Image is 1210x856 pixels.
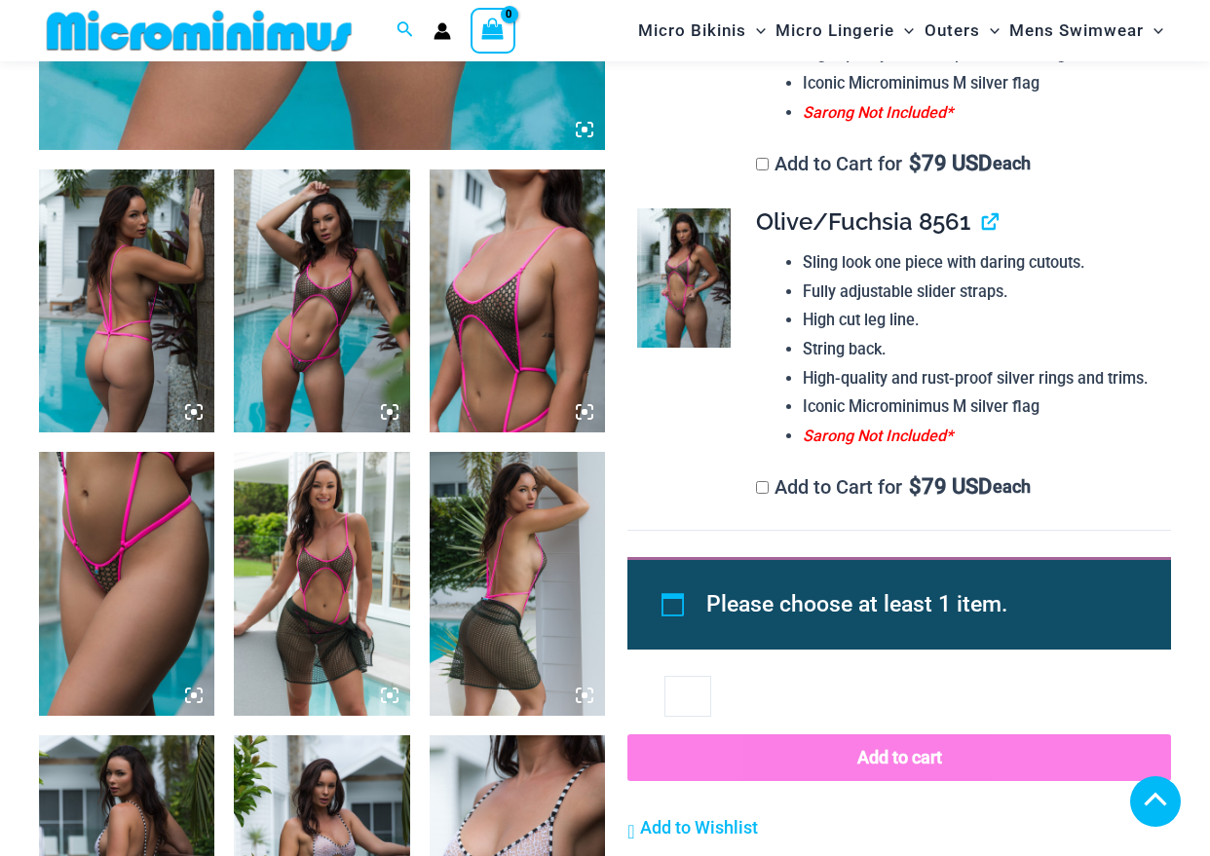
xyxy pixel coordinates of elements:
li: Please choose at least 1 item. [706,582,1126,627]
a: View Shopping Cart, empty [471,8,515,53]
span: Sarong Not Included* [803,427,953,445]
span: Olive/Fuchsia 8561 [756,207,970,236]
li: Iconic Microminimus M silver flag [803,392,1154,422]
span: Outers [925,6,980,56]
li: High-quality and rust-proof silver rings and trims. [803,364,1154,393]
a: OutersMenu ToggleMenu Toggle [920,6,1004,56]
span: Micro Lingerie [775,6,894,56]
span: each [993,477,1031,497]
span: Menu Toggle [980,6,1000,56]
a: Add to Wishlist [627,813,757,842]
li: Sling look one piece with daring cutouts. [803,248,1154,278]
img: Inferno Mesh Olive Fuchsia 8561 One Piece [637,208,730,348]
img: Inferno Mesh Olive Fuchsia 8561 One Piece [234,169,409,432]
span: 79 USD [909,477,992,497]
img: MM SHOP LOGO FLAT [39,9,359,53]
img: Inferno Mesh Olive Fuchsia 8561 One Piece St Martin Khaki 5996 Sarong [234,452,409,715]
span: Add to Wishlist [640,817,758,837]
a: Micro BikinisMenu ToggleMenu Toggle [633,6,771,56]
label: Add to Cart for [756,475,1032,499]
button: Add to cart [627,734,1171,781]
a: Micro LingerieMenu ToggleMenu Toggle [771,6,919,56]
span: each [993,154,1031,173]
input: Product quantity [664,676,710,717]
li: High cut leg line. [803,306,1154,335]
input: Add to Cart for$79 USD each [756,481,769,494]
span: Mens Swimwear [1009,6,1144,56]
li: Iconic Microminimus M silver flag [803,69,1154,98]
nav: Site Navigation [630,3,1171,58]
a: Search icon link [397,19,414,43]
label: Add to Cart for [756,152,1032,175]
img: Inferno Mesh Olive Fuchsia 8561 One Piece [430,169,605,432]
li: String back. [803,335,1154,364]
li: Fully adjustable slider straps. [803,278,1154,307]
img: Inferno Mesh Olive Fuchsia 8561 One Piece [39,169,214,432]
span: 79 USD [909,154,992,173]
span: Menu Toggle [746,6,766,56]
span: $ [909,474,922,499]
span: Menu Toggle [1144,6,1163,56]
input: Add to Cart for$79 USD each [756,158,769,170]
a: Account icon link [434,22,451,40]
img: Inferno Mesh Olive Fuchsia 8561 One Piece [39,452,214,715]
span: Menu Toggle [894,6,914,56]
span: Sarong Not Included* [803,103,953,122]
span: Micro Bikinis [638,6,746,56]
img: Inferno Mesh Olive Fuchsia 8561 One Piece St Martin Khaki 5996 Sarong [430,452,605,715]
a: Mens SwimwearMenu ToggleMenu Toggle [1004,6,1168,56]
span: $ [909,151,922,175]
